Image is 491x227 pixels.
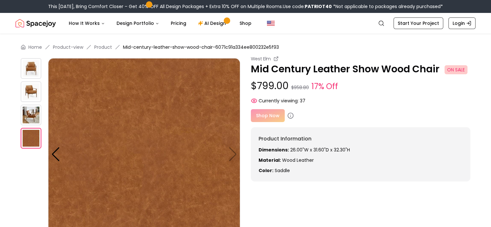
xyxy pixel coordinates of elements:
img: https://storage.googleapis.com/spacejoy-main/assets/6071c91a334ee800232e5f93/product_1_n8c0l9lbo4c [21,81,41,102]
span: 37 [300,98,305,104]
img: https://storage.googleapis.com/spacejoy-main/assets/6071c91a334ee800232e5f93/product_0_cbmchc6fid8g [21,58,41,79]
button: Design Portfolio [111,17,164,30]
nav: Main [64,17,257,30]
img: https://storage.googleapis.com/spacejoy-main/assets/6071c91a334ee800232e5f93/product_3_7nekb7n4nef3 [21,128,41,149]
p: 26.00"W x 31.60"D x 32.30"H [259,147,463,153]
span: *Not applicable to packages already purchased* [332,3,443,10]
img: United States [267,19,275,27]
strong: Material: [259,157,281,163]
span: Wood leather [282,157,314,163]
small: 17% Off [312,81,338,92]
nav: Global [15,13,476,34]
a: AI Design [193,17,233,30]
span: ON SALE [445,65,467,74]
b: PATRIOT40 [305,3,332,10]
a: Start Your Project [394,17,443,29]
span: Currently viewing: [259,98,299,104]
img: https://storage.googleapis.com/spacejoy-main/assets/6071c91a334ee800232e5f93/product_2_67lejj21a3ae [21,105,41,125]
a: Shop [234,17,257,30]
a: Spacejoy [15,17,56,30]
span: Mid-century-leather-show-wood-chair-6071c91a334ee800232e5f93 [123,44,279,50]
h6: Product Information [259,135,463,143]
strong: Color: [259,167,273,174]
span: Use code: [283,3,332,10]
p: $799.00 [251,80,471,92]
small: $958.80 [291,84,309,91]
small: West Elm [251,56,271,62]
button: How It Works [64,17,110,30]
a: Login [448,17,476,29]
a: Product-view [53,44,83,50]
nav: breadcrumb [21,44,470,50]
div: This [DATE], Bring Comfort Closer – Get 40% OFF All Design Packages + Extra 10% OFF on Multiple R... [48,3,443,10]
img: Spacejoy Logo [15,17,56,30]
p: Mid Century Leather Show Wood Chair [251,63,471,75]
a: Product [94,44,112,50]
span: saddle [275,167,290,174]
a: Pricing [166,17,191,30]
strong: Dimensions: [259,147,289,153]
a: Home [28,44,42,50]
